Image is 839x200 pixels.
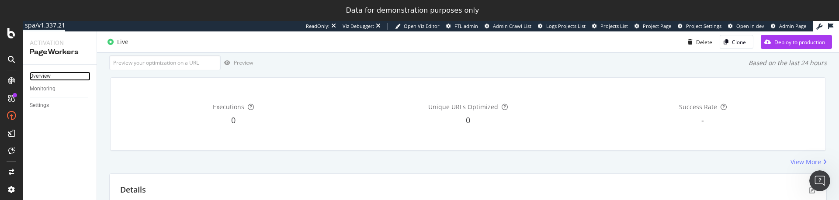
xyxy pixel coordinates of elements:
[117,38,128,46] div: Live
[678,23,721,30] a: Project Settings
[30,47,90,57] div: PageWorkers
[404,23,440,29] span: Open Viz Editor
[30,84,55,93] div: Monitoring
[774,38,825,45] div: Deploy to production
[634,23,671,30] a: Project Page
[771,23,806,30] a: Admin Page
[679,103,717,111] span: Success Rate
[395,23,440,30] a: Open Viz Editor
[428,103,498,111] span: Unique URLs Optimized
[728,23,764,30] a: Open in dev
[30,72,90,81] a: Overview
[120,184,146,196] div: Details
[790,158,821,166] div: View More
[493,23,531,29] span: Admin Crawl List
[466,115,470,125] span: 0
[684,35,712,49] button: Delete
[696,38,712,45] div: Delete
[23,21,65,31] a: spa/v1.337.21
[23,21,65,30] div: spa/v1.337.21
[643,23,671,29] span: Project Page
[234,59,253,66] div: Preview
[30,38,90,47] div: Activation
[213,103,244,111] span: Executions
[454,23,478,29] span: FTL admin
[701,115,704,125] span: -
[809,186,816,193] div: pen-to-square
[109,55,221,70] input: Preview your optimization on a URL
[720,35,753,49] button: Clone
[761,35,832,49] button: Deploy to production
[686,23,721,29] span: Project Settings
[343,23,374,30] div: Viz Debugger:
[592,23,628,30] a: Projects List
[346,6,479,15] div: Data for demonstration purposes only
[546,23,586,29] span: Logs Projects List
[30,84,90,93] a: Monitoring
[600,23,628,29] span: Projects List
[809,170,830,191] iframe: Intercom live chat
[306,23,329,30] div: ReadOnly:
[485,23,531,30] a: Admin Crawl List
[736,23,764,29] span: Open in dev
[221,56,253,70] button: Preview
[231,115,236,125] span: 0
[779,23,806,29] span: Admin Page
[790,158,827,166] a: View More
[30,101,49,110] div: Settings
[30,72,51,81] div: Overview
[446,23,478,30] a: FTL admin
[732,38,746,45] div: Clone
[30,101,90,110] a: Settings
[538,23,586,30] a: Logs Projects List
[749,59,827,67] div: Based on the last 24 hours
